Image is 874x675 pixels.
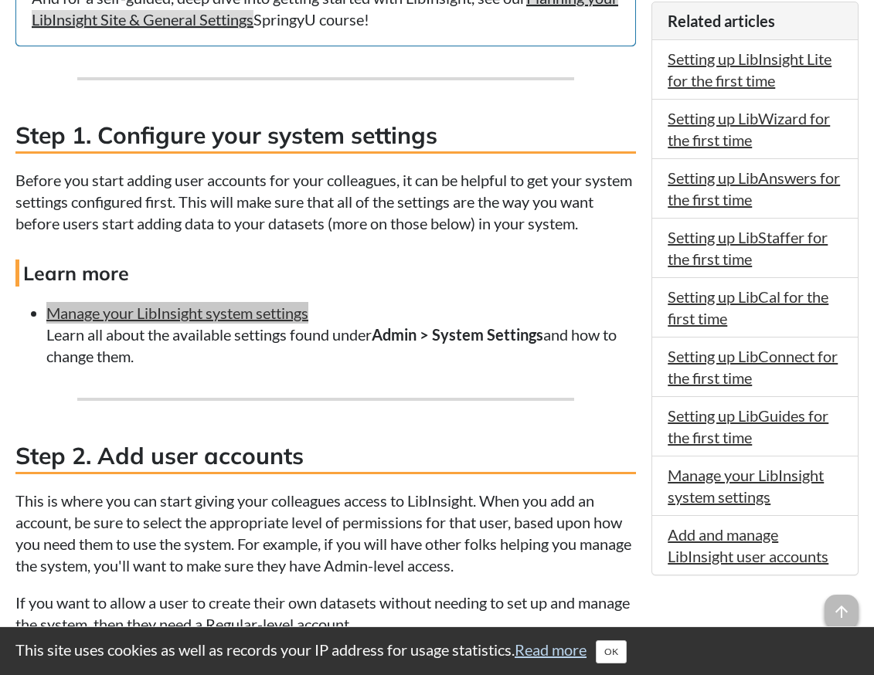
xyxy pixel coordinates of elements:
button: Close [596,640,627,663]
p: If you want to allow a user to create their own datasets without needing to set up and manage the... [15,592,636,635]
a: Read more [515,640,587,659]
h4: Learn more [15,259,636,287]
h3: Step 1. Configure your system settings [15,119,636,154]
span: arrow_upward [825,595,859,629]
a: Add and manage LibInsight user accounts [668,525,828,565]
a: Setting up LibInsight Lite for the first time [668,49,831,90]
a: Setting up LibGuides for the first time [668,406,828,446]
li: Learn all about the available settings found under and how to change them. [46,302,636,367]
a: Setting up LibAnswers for the first time [668,168,840,209]
a: arrow_upward [825,596,859,615]
a: Setting up LibConnect for the first time [668,347,838,387]
a: Manage your LibInsight system settings [46,304,308,322]
p: This is where you can start giving your colleagues access to LibInsight. When you add an account,... [15,490,636,576]
a: Setting up LibCal for the first time [668,287,828,327]
a: Setting up LibWizard for the first time [668,109,830,149]
h3: Step 2. Add user accounts [15,439,636,474]
p: Before you start adding user accounts for your colleagues, it can be helpful to get your system s... [15,169,636,234]
strong: Admin > System Settings [372,325,543,344]
span: Related articles [668,12,775,30]
a: Manage your LibInsight system settings [668,466,824,506]
a: Setting up LibStaffer for the first time [668,228,828,268]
